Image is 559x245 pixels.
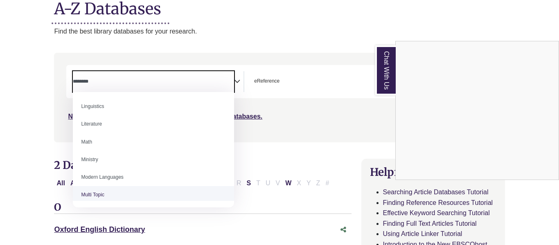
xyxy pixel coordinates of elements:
[73,151,234,169] li: Ministry
[73,169,234,186] li: Modern Languages
[375,45,396,95] a: Chat With Us
[396,41,559,180] iframe: Chat Widget
[395,41,559,180] div: Chat With Us
[73,133,234,151] li: Math
[73,98,234,115] li: Linguistics
[73,186,234,204] li: Multi Topic
[73,115,234,133] li: Literature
